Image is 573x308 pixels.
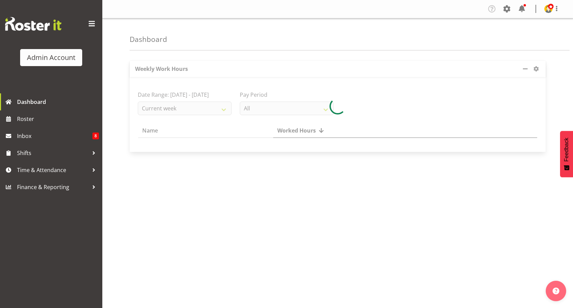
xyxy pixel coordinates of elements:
div: Admin Account [27,52,75,63]
img: help-xxl-2.png [553,288,559,294]
span: Roster [17,114,99,124]
span: Time & Attendance [17,165,89,175]
span: Dashboard [17,97,99,107]
h4: Dashboard [130,35,167,43]
img: admin-rosteritf9cbda91fdf824d97c9d6345b1f660ea.png [544,5,553,13]
span: Inbox [17,131,92,141]
span: 8 [92,133,99,139]
button: Feedback - Show survey [560,131,573,177]
img: Rosterit website logo [5,17,61,31]
span: Finance & Reporting [17,182,89,192]
span: Shifts [17,148,89,158]
span: Feedback [563,138,570,161]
